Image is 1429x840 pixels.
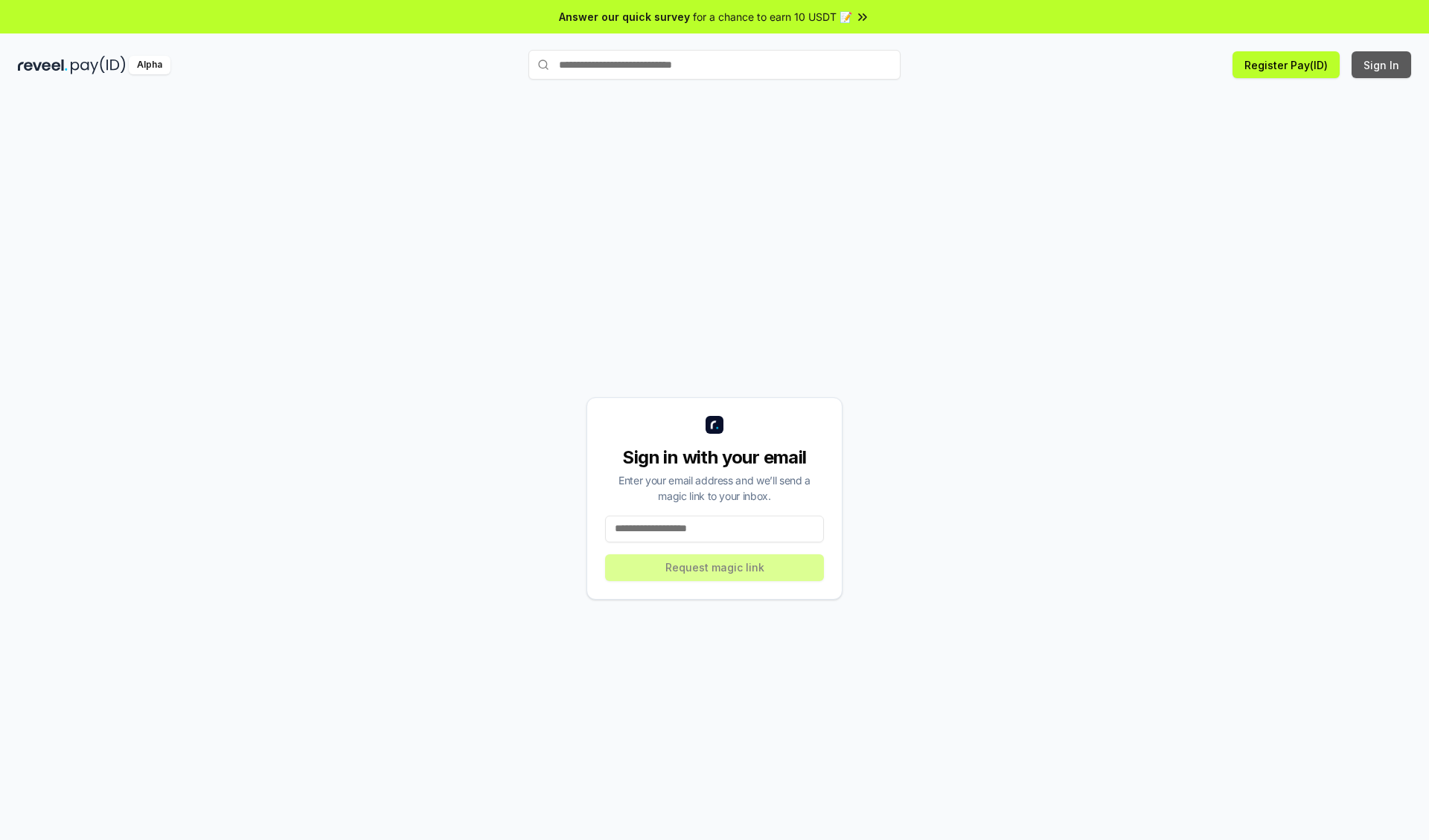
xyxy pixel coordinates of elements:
[559,9,690,25] span: Answer our quick survey
[706,416,723,434] img: logo_small
[18,56,68,74] img: reveel_dark
[1233,51,1340,78] button: Register Pay(ID)
[693,9,852,25] span: for a chance to earn 10 USDT 📝
[71,56,126,74] img: pay_id
[605,472,824,504] div: Enter your email address and we’ll send a magic link to your inbox.
[1352,51,1411,78] button: Sign In
[129,56,170,74] div: Alpha
[605,446,824,469] div: Sign in with your email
